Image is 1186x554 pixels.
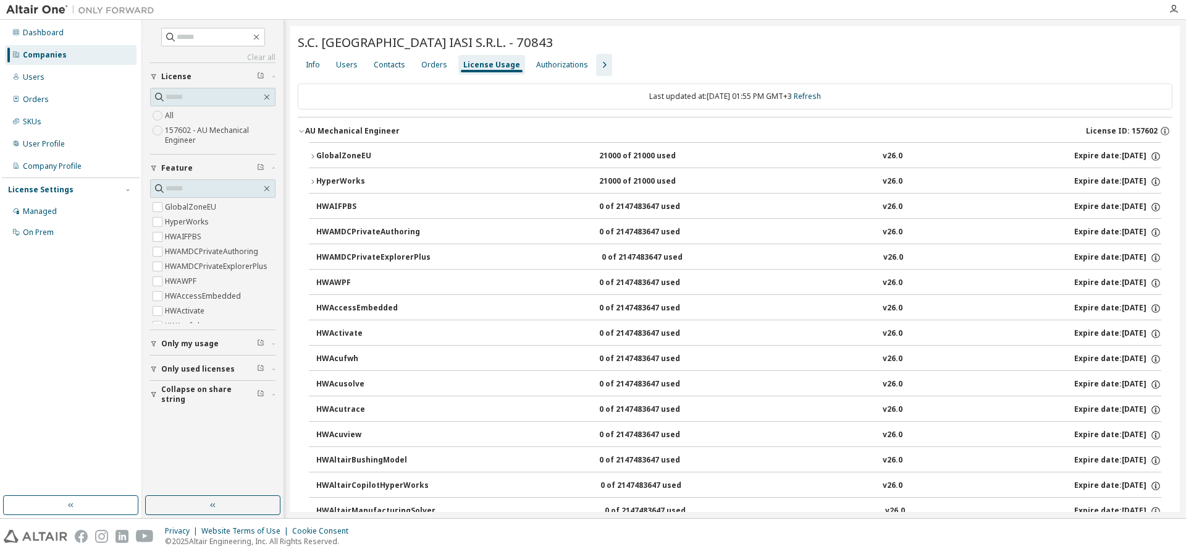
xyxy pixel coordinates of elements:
[1074,328,1161,339] div: Expire date: [DATE]
[298,117,1172,145] button: AU Mechanical EngineerLicense ID: 157602
[23,139,65,149] div: User Profile
[309,143,1161,170] button: GlobalZoneEU21000 of 21000 usedv26.0Expire date:[DATE]
[23,207,57,216] div: Managed
[257,163,264,173] span: Clear filter
[1074,455,1161,466] div: Expire date: [DATE]
[95,530,108,543] img: instagram.svg
[23,161,82,171] div: Company Profile
[161,364,235,374] span: Only used licenses
[1074,278,1161,289] div: Expire date: [DATE]
[150,381,275,408] button: Collapse on share string
[316,379,427,390] div: HWAcusolve
[602,252,713,263] div: 0 of 2147483647 used
[794,91,821,101] a: Refresh
[116,530,128,543] img: linkedin.svg
[1074,430,1161,441] div: Expire date: [DATE]
[316,328,427,339] div: HWActivate
[316,202,427,213] div: HWAIFPBS
[165,215,211,229] label: HyperWorks
[316,404,427,415] div: HWAcutrace
[150,356,275,383] button: Only used licenses
[201,526,292,536] div: Website Terms of Use
[165,259,270,274] label: HWAMDCPrivateExplorerPlus
[165,123,275,148] label: 157602 - AU Mechanical Engineer
[316,194,1161,221] button: HWAIFPBS0 of 2147483647 usedv26.0Expire date:[DATE]
[1074,480,1161,492] div: Expire date: [DATE]
[292,526,356,536] div: Cookie Consent
[599,455,710,466] div: 0 of 2147483647 used
[316,176,427,187] div: HyperWorks
[316,498,1161,525] button: HWAltairManufacturingSolver0 of 2147483647 usedv26.0Expire date:[DATE]
[316,472,1161,500] button: HWAltairCopilotHyperWorks0 of 2147483647 usedv26.0Expire date:[DATE]
[165,304,207,318] label: HWActivate
[599,176,710,187] div: 21000 of 21000 used
[316,295,1161,322] button: HWAccessEmbedded0 of 2147483647 usedv26.0Expire date:[DATE]
[883,404,902,415] div: v26.0
[316,303,427,314] div: HWAccessEmbedded
[1086,126,1158,136] span: License ID: 157602
[6,4,161,16] img: Altair One
[257,364,264,374] span: Clear filter
[165,274,199,289] label: HWAWPF
[316,480,429,492] div: HWAltairCopilotHyperWorks
[165,229,204,244] label: HWAIFPBS
[599,202,710,213] div: 0 of 2147483647 used
[316,151,427,162] div: GlobalZoneEU
[316,219,1161,246] button: HWAMDCPrivateAuthoring0 of 2147483647 usedv26.0Expire date:[DATE]
[883,354,902,365] div: v26.0
[23,117,41,127] div: SKUs
[305,126,400,136] div: AU Mechanical Engineer
[883,227,902,238] div: v26.0
[150,155,275,182] button: Feature
[309,168,1161,195] button: HyperWorks21000 of 21000 usedv26.0Expire date:[DATE]
[1074,252,1161,263] div: Expire date: [DATE]
[1074,227,1161,238] div: Expire date: [DATE]
[165,318,204,333] label: HWAcufwh
[599,354,710,365] div: 0 of 2147483647 used
[161,72,191,82] span: License
[316,396,1161,424] button: HWAcutrace0 of 2147483647 usedv26.0Expire date:[DATE]
[165,289,243,304] label: HWAccessEmbedded
[599,430,710,441] div: 0 of 2147483647 used
[883,252,903,263] div: v26.0
[161,339,219,349] span: Only my usage
[599,151,710,162] div: 21000 of 21000 used
[316,278,427,289] div: HWAWPF
[165,108,176,123] label: All
[421,60,447,70] div: Orders
[316,354,427,365] div: HWAcufwh
[599,278,710,289] div: 0 of 2147483647 used
[150,330,275,357] button: Only my usage
[1074,506,1161,517] div: Expire date: [DATE]
[165,536,356,547] p: © 2025 Altair Engineering, Inc. All Rights Reserved.
[883,278,902,289] div: v26.0
[165,244,261,259] label: HWAMDCPrivateAuthoring
[150,63,275,90] button: License
[1074,354,1161,365] div: Expire date: [DATE]
[316,455,427,466] div: HWAltairBushingModel
[23,50,67,60] div: Companies
[374,60,405,70] div: Contacts
[23,28,64,38] div: Dashboard
[316,320,1161,347] button: HWActivate0 of 2147483647 usedv26.0Expire date:[DATE]
[136,530,154,543] img: youtube.svg
[1074,303,1161,314] div: Expire date: [DATE]
[150,53,275,62] a: Clear all
[463,60,520,70] div: License Usage
[599,328,710,339] div: 0 of 2147483647 used
[1074,151,1161,162] div: Expire date: [DATE]
[336,60,358,70] div: Users
[883,480,902,492] div: v26.0
[23,95,49,104] div: Orders
[883,176,902,187] div: v26.0
[316,270,1161,297] button: HWAWPF0 of 2147483647 usedv26.0Expire date:[DATE]
[883,379,902,390] div: v26.0
[599,379,710,390] div: 0 of 2147483647 used
[600,480,712,492] div: 0 of 2147483647 used
[883,202,902,213] div: v26.0
[316,447,1161,474] button: HWAltairBushingModel0 of 2147483647 usedv26.0Expire date:[DATE]
[316,252,431,263] div: HWAMDCPrivateExplorerPlus
[536,60,588,70] div: Authorizations
[316,244,1161,271] button: HWAMDCPrivateExplorerPlus0 of 2147483647 usedv26.0Expire date:[DATE]
[883,151,902,162] div: v26.0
